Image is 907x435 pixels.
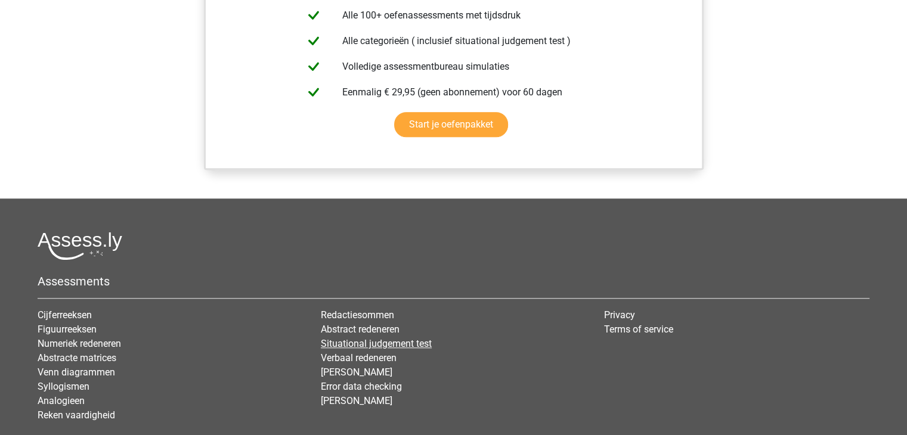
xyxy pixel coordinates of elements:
a: Abstract redeneren [321,324,400,335]
a: [PERSON_NAME] [321,366,392,378]
a: Terms of service [604,324,673,335]
a: Verbaal redeneren [321,352,397,363]
a: Error data checking [321,381,402,392]
a: [PERSON_NAME] [321,395,392,406]
img: Assessly logo [38,232,122,260]
a: Figuurreeksen [38,324,97,335]
a: Numeriek redeneren [38,338,121,349]
a: Syllogismen [38,381,89,392]
a: Abstracte matrices [38,352,116,363]
h5: Assessments [38,274,869,288]
a: Analogieen [38,395,85,406]
a: Privacy [604,309,635,321]
a: Cijferreeksen [38,309,92,321]
a: Venn diagrammen [38,366,115,378]
a: Redactiesommen [321,309,394,321]
a: Situational judgement test [321,338,432,349]
a: Reken vaardigheid [38,409,115,421]
a: Start je oefenpakket [394,112,508,137]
